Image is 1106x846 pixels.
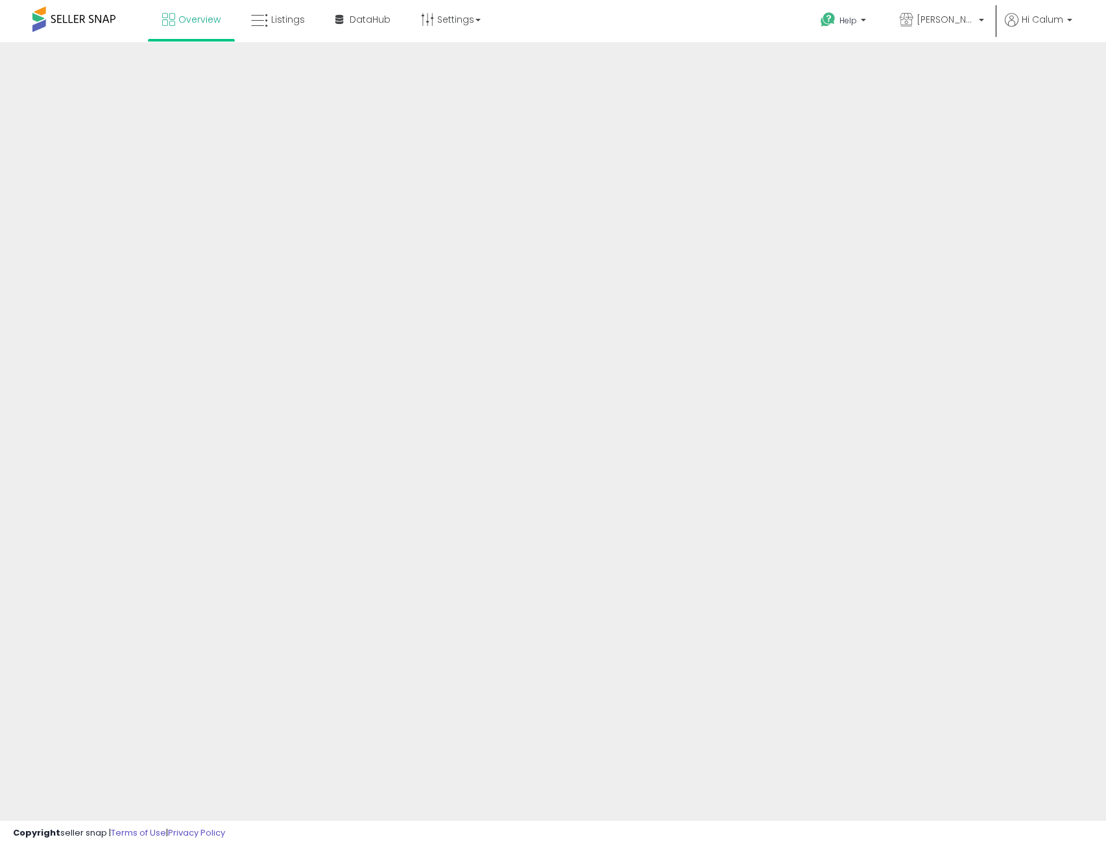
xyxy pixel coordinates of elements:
a: Hi Calum [1005,13,1072,42]
span: Help [839,15,857,26]
span: Hi Calum [1022,13,1063,26]
span: DataHub [350,13,391,26]
span: [PERSON_NAME] Essentials LLC [917,13,975,26]
span: Overview [178,13,221,26]
span: Listings [271,13,305,26]
a: Help [810,2,879,42]
i: Get Help [820,12,836,28]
